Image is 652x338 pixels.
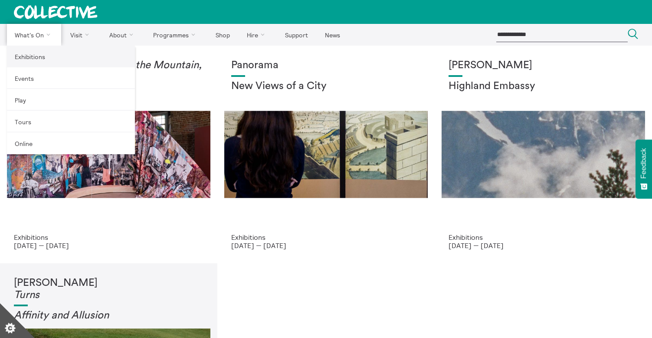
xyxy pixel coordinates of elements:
em: on [97,310,109,321]
a: Events [7,67,135,89]
a: Hire [239,24,276,46]
em: Turns [14,290,39,300]
a: News [317,24,347,46]
p: [DATE] — [DATE] [449,242,638,249]
span: Feedback [640,148,648,179]
a: Support [277,24,315,46]
a: Exhibitions [7,46,135,67]
a: What's On [7,24,61,46]
a: Collective Panorama June 2025 small file 8 Panorama New Views of a City Exhibitions [DATE] — [DATE] [217,46,435,263]
a: Play [7,89,135,111]
p: [DATE] — [DATE] [231,242,421,249]
button: Feedback - Show survey [636,139,652,199]
h2: New Views of a City [231,80,421,93]
em: Affinity and Allusi [14,310,97,321]
p: Exhibitions [231,233,421,241]
p: [DATE] — [DATE] [14,242,203,249]
a: About [102,24,144,46]
p: Exhibitions [449,233,638,241]
a: Solar wheels 17 [PERSON_NAME] Highland Embassy Exhibitions [DATE] — [DATE] [435,46,652,263]
a: Shop [208,24,237,46]
a: Tours [7,111,135,133]
h1: [PERSON_NAME] [14,277,203,301]
a: Visit [63,24,100,46]
a: Programmes [146,24,206,46]
a: Online [7,133,135,154]
h2: Highland Embassy [449,80,638,93]
h1: Panorama [231,60,421,72]
h1: [PERSON_NAME] [449,60,638,72]
p: Exhibitions [14,233,203,241]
